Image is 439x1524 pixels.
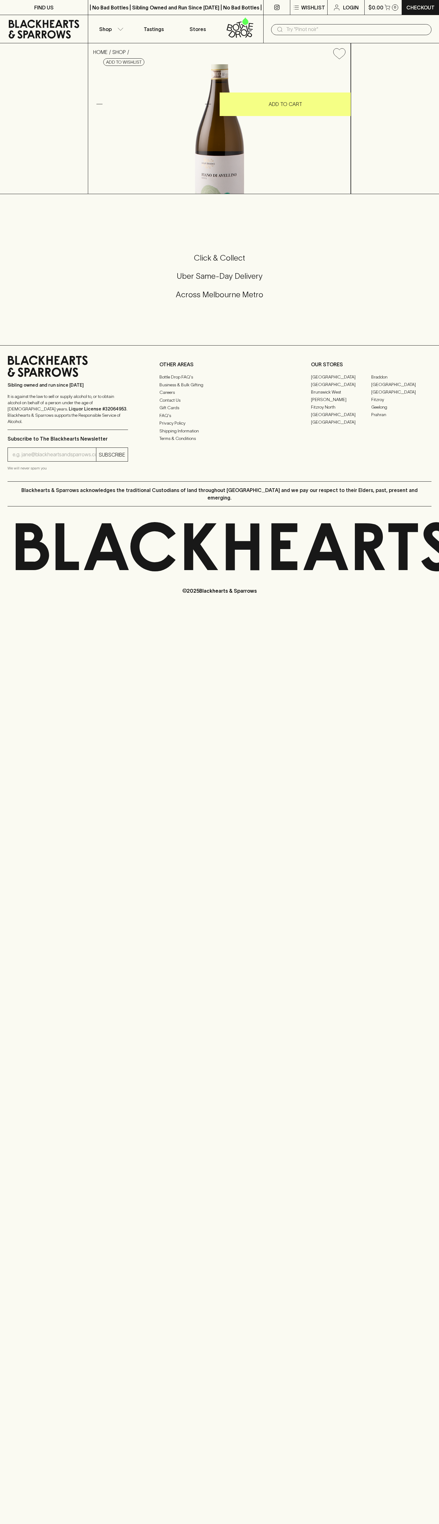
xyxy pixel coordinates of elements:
[343,4,359,11] p: Login
[371,373,431,381] a: Braddon
[269,100,302,108] p: ADD TO CART
[112,49,126,55] a: SHOP
[96,448,128,461] button: SUBSCRIBE
[159,389,280,396] a: Careers
[88,64,351,194] img: 29127.png
[34,4,54,11] p: FIND US
[311,418,371,426] a: [GEOGRAPHIC_DATA]
[103,58,144,66] button: Add to wishlist
[8,465,128,471] p: We will never spam you
[286,24,426,34] input: Try "Pinot noir"
[368,4,383,11] p: $0.00
[159,435,280,442] a: Terms & Conditions
[159,396,280,404] a: Contact Us
[159,404,280,412] a: Gift Cards
[99,451,125,458] p: SUBSCRIBE
[159,361,280,368] p: OTHER AREAS
[88,15,132,43] button: Shop
[311,381,371,388] a: [GEOGRAPHIC_DATA]
[371,411,431,418] a: Prahran
[132,15,176,43] a: Tastings
[8,271,431,281] h5: Uber Same-Day Delivery
[406,4,435,11] p: Checkout
[13,450,96,460] input: e.g. jane@blackheartsandsparrows.com.au
[394,6,396,9] p: 0
[8,382,128,388] p: Sibling owned and run since [DATE]
[159,381,280,389] a: Business & Bulk Gifting
[311,396,371,403] a: [PERSON_NAME]
[159,427,280,435] a: Shipping Information
[371,381,431,388] a: [GEOGRAPHIC_DATA]
[8,253,431,263] h5: Click & Collect
[371,403,431,411] a: Geelong
[311,411,371,418] a: [GEOGRAPHIC_DATA]
[8,393,128,425] p: It is against the law to sell or supply alcohol to, or to obtain alcohol on behalf of a person un...
[144,25,164,33] p: Tastings
[190,25,206,33] p: Stores
[93,49,108,55] a: HOME
[8,435,128,442] p: Subscribe to The Blackhearts Newsletter
[12,486,427,501] p: Blackhearts & Sparrows acknowledges the traditional Custodians of land throughout [GEOGRAPHIC_DAT...
[159,373,280,381] a: Bottle Drop FAQ's
[311,361,431,368] p: OUR STORES
[311,388,371,396] a: Brunswick West
[159,412,280,419] a: FAQ's
[301,4,325,11] p: Wishlist
[371,388,431,396] a: [GEOGRAPHIC_DATA]
[331,46,348,62] button: Add to wishlist
[159,420,280,427] a: Privacy Policy
[8,228,431,333] div: Call to action block
[176,15,220,43] a: Stores
[311,403,371,411] a: Fitzroy North
[8,289,431,300] h5: Across Melbourne Metro
[371,396,431,403] a: Fitzroy
[99,25,112,33] p: Shop
[69,406,126,411] strong: Liquor License #32064953
[311,373,371,381] a: [GEOGRAPHIC_DATA]
[220,93,351,116] button: ADD TO CART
